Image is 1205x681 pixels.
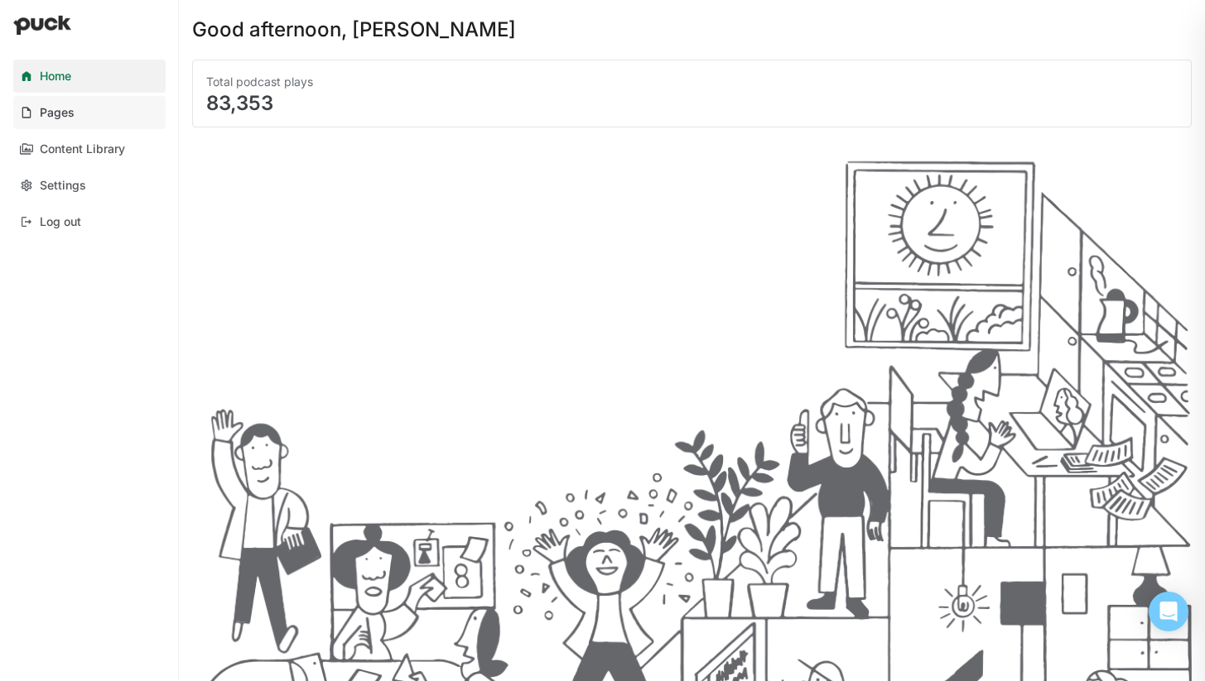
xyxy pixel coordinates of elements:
a: Home [13,60,166,93]
div: Pages [40,106,75,120]
div: 83,353 [206,94,1178,113]
div: Home [40,70,71,84]
div: Content Library [40,142,125,156]
div: Log out [40,215,81,229]
div: Open Intercom Messenger [1149,592,1188,631]
div: Settings [40,179,86,193]
a: Pages [13,96,166,129]
div: Total podcast plays [206,74,1178,90]
a: Settings [13,169,166,202]
a: Content Library [13,132,166,165]
div: Good afternoon, [PERSON_NAME] [192,20,516,40]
